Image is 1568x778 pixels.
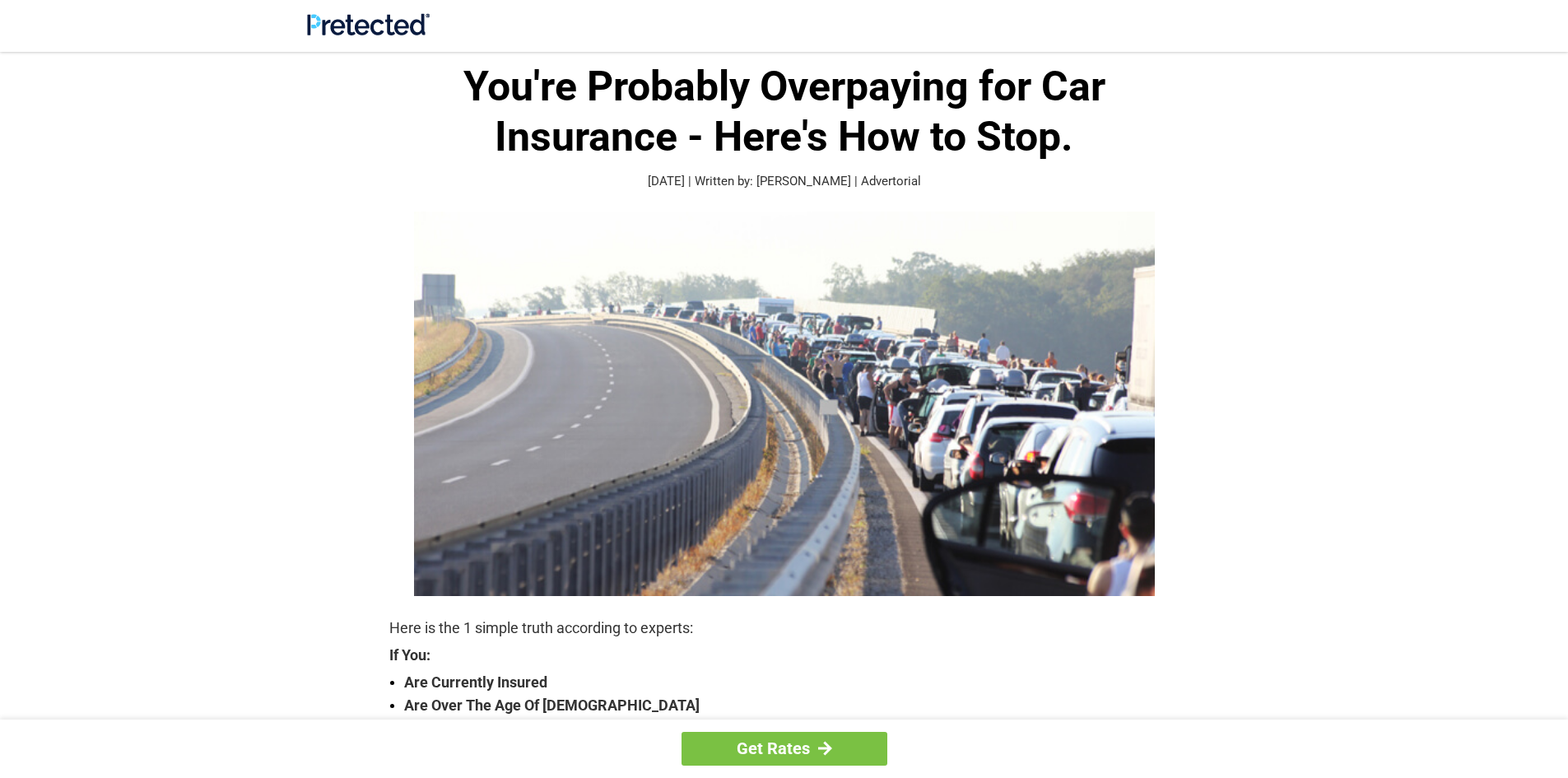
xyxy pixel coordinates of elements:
strong: If You: [389,648,1179,663]
strong: Are Over The Age Of [DEMOGRAPHIC_DATA] [404,694,1179,717]
img: Site Logo [307,13,430,35]
a: Site Logo [307,23,430,39]
strong: Are Currently Insured [404,671,1179,694]
a: Get Rates [682,732,887,766]
p: [DATE] | Written by: [PERSON_NAME] | Advertorial [389,172,1179,191]
p: Here is the 1 simple truth according to experts: [389,617,1179,640]
strong: Drive Less Than 50 Miles Per Day [404,717,1179,740]
h1: You're Probably Overpaying for Car Insurance - Here's How to Stop. [389,62,1179,162]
